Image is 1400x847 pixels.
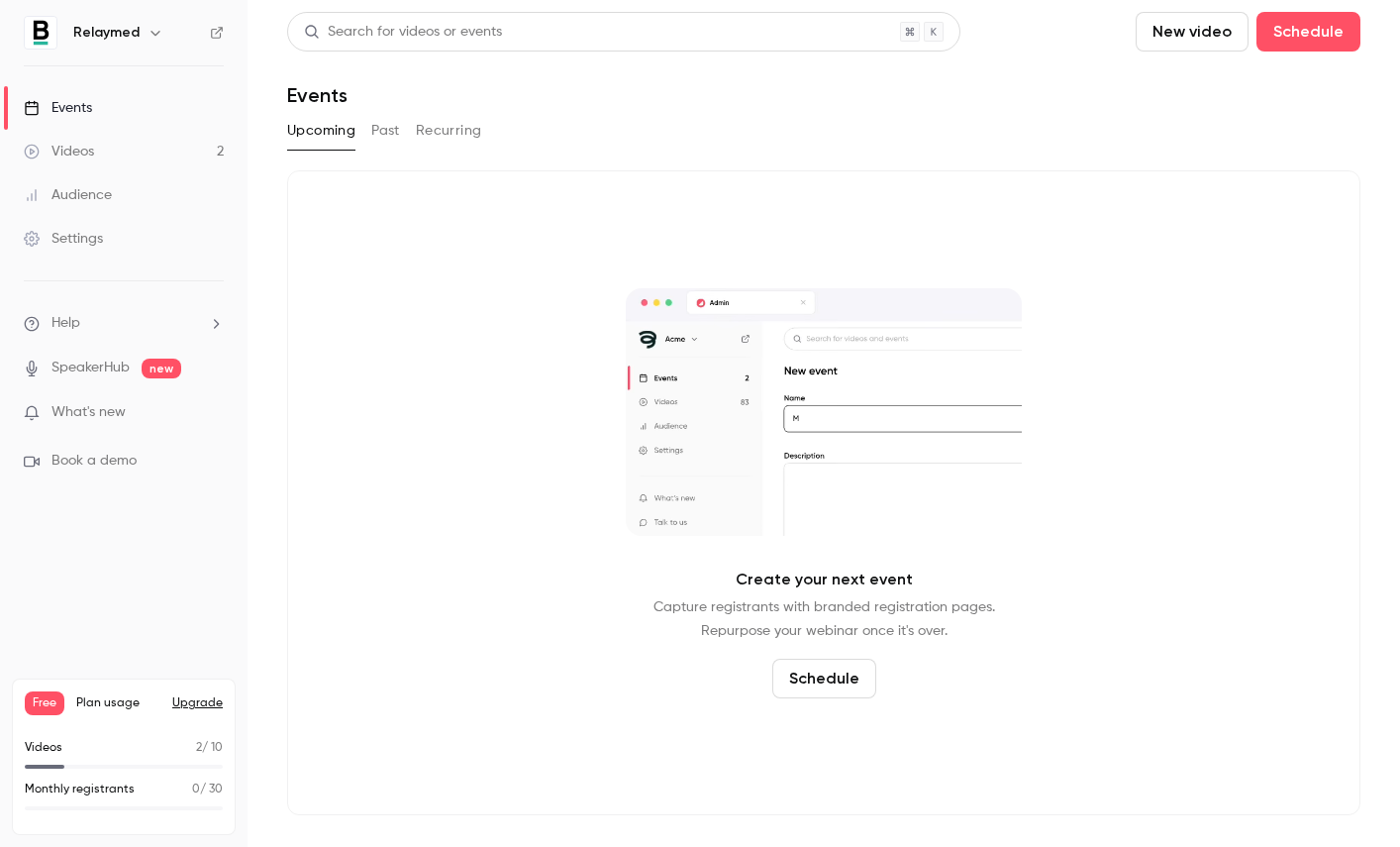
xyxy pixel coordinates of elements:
[25,17,56,49] img: Relaymed
[25,691,64,715] span: Free
[192,781,223,798] p: / 30
[736,568,913,591] p: Create your next event
[304,22,502,43] div: Search for videos or events
[371,115,400,147] button: Past
[24,185,112,205] div: Audience
[25,781,135,798] p: Monthly registrants
[287,115,355,147] button: Upcoming
[73,23,140,43] h6: Relaymed
[24,142,94,161] div: Videos
[25,739,62,757] p: Videos
[772,659,876,698] button: Schedule
[1256,12,1360,52] button: Schedule
[196,742,202,754] span: 2
[287,83,348,107] h1: Events
[24,98,92,118] div: Events
[172,695,223,711] button: Upgrade
[76,695,160,711] span: Plan usage
[51,451,137,472] span: Book a demo
[196,739,223,757] p: / 10
[51,402,126,423] span: What's new
[142,359,181,378] span: new
[192,784,200,795] span: 0
[653,595,995,643] p: Capture registrants with branded registration pages. Repurpose your webinar once it's over.
[51,313,80,334] span: Help
[24,229,103,249] div: Settings
[1136,12,1249,52] button: New video
[416,115,482,147] button: Recurring
[51,358,130,378] a: SpeakerHub
[24,313,224,334] li: help-dropdown-opener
